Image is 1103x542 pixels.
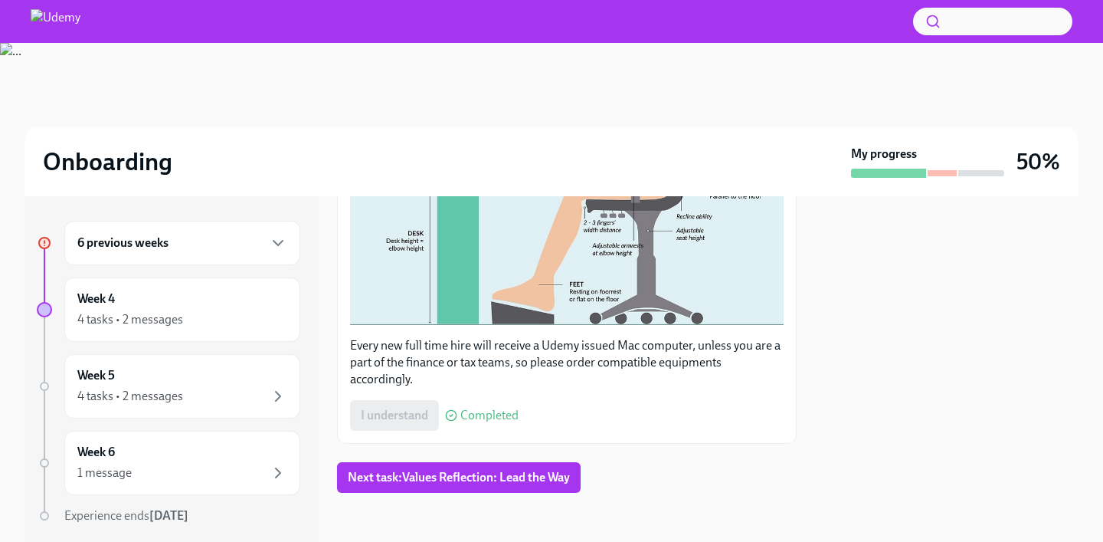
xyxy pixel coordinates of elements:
strong: [DATE] [149,508,188,523]
h2: Onboarding [43,146,172,177]
h6: Week 4 [77,291,115,307]
strong: My progress [851,146,917,163]
img: Udemy [31,9,80,34]
div: 1 message [77,465,132,481]
h6: Week 6 [77,444,115,461]
div: 4 tasks • 2 messages [77,311,183,328]
h3: 50% [1016,148,1060,176]
a: Week 44 tasks • 2 messages [37,278,300,342]
div: 6 previous weeks [64,221,300,265]
span: Next task : Values Reflection: Lead the Way [348,470,570,485]
a: Week 61 message [37,431,300,495]
p: Every new full time hire will receive a Udemy issued Mac computer, unless you are a part of the f... [350,337,784,388]
span: Experience ends [64,508,188,523]
h6: Week 5 [77,367,115,384]
span: Completed [460,409,519,422]
a: Week 54 tasks • 2 messages [37,354,300,419]
button: Next task:Values Reflection: Lead the Way [337,462,581,493]
div: 4 tasks • 2 messages [77,388,183,405]
h6: 6 previous weeks [77,235,169,251]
